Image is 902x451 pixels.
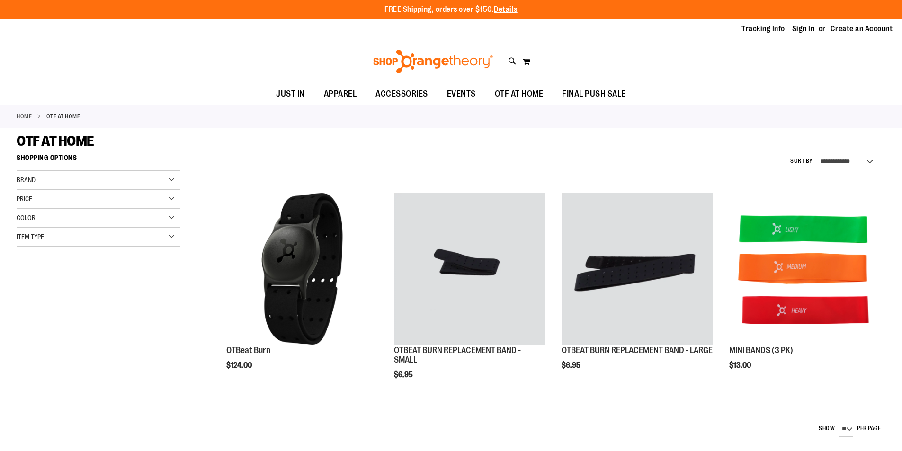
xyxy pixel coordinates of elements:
[741,24,785,34] a: Tracking Info
[314,83,366,105] a: APPAREL
[226,361,253,370] span: $124.00
[226,193,378,345] img: Main view of OTBeat Burn 6.0-C
[17,195,32,203] span: Price
[562,193,713,345] img: OTBEAT BURN REPLACEMENT BAND - LARGE
[562,361,582,370] span: $6.95
[729,361,752,370] span: $13.00
[494,5,518,14] a: Details
[839,422,853,437] select: Show per page
[46,112,80,121] strong: OTF AT HOME
[831,24,893,34] a: Create an Account
[384,4,518,15] p: FREE Shipping, orders over $150.
[394,345,521,364] a: OTBEAT BURN REPLACEMENT BAND - SMALL
[375,83,428,105] span: ACCESSORIES
[562,193,713,346] a: OTBEAT BURN REPLACEMENT BAND - LARGE
[17,228,180,247] div: Item Type
[819,425,835,432] span: Show
[389,188,550,403] div: product
[17,209,180,228] div: Color
[17,176,36,184] span: Brand
[17,214,36,221] span: Color
[562,83,626,105] span: FINAL PUSH SALE
[553,83,635,105] a: FINAL PUSH SALE
[729,345,793,355] a: MINI BANDS (3 PK)
[394,193,545,346] a: OTBEAT BURN REPLACEMENT BAND - SMALL
[226,345,270,355] a: OTBeat Burn
[372,50,494,73] img: Shop Orangetheory
[562,345,713,355] a: OTBEAT BURN REPLACEMENT BAND - LARGE
[729,193,881,345] img: MINI BANDS (3 PK)
[557,188,718,394] div: product
[17,233,44,240] span: Item Type
[276,83,305,105] span: JUST IN
[394,193,545,345] img: OTBEAT BURN REPLACEMENT BAND - SMALL
[17,171,180,190] div: Brand
[724,188,885,394] div: product
[366,83,438,105] a: ACCESSORIES
[226,193,378,346] a: Main view of OTBeat Burn 6.0-C
[17,190,180,209] div: Price
[17,112,32,121] a: Home
[267,83,314,105] a: JUST IN
[394,371,414,379] span: $6.95
[729,193,881,346] a: MINI BANDS (3 PK)
[222,188,383,394] div: product
[792,24,815,34] a: Sign In
[17,133,94,149] span: OTF AT HOME
[438,83,485,105] a: EVENTS
[790,157,813,165] label: Sort By
[17,150,180,171] strong: Shopping Options
[495,83,544,105] span: OTF AT HOME
[857,425,881,432] span: per page
[447,83,476,105] span: EVENTS
[485,83,553,105] a: OTF AT HOME
[324,83,357,105] span: APPAREL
